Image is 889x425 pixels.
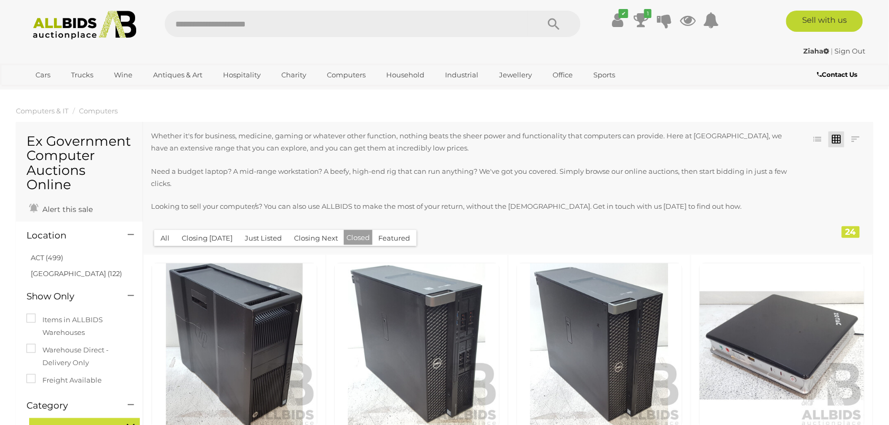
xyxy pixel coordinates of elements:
a: Cars [29,66,57,84]
a: Computers & IT [16,107,68,115]
button: All [154,230,176,246]
span: | [831,47,833,55]
h1: Ex Government Computer Auctions Online [26,134,132,192]
button: Search [528,11,581,37]
button: Closing [DATE] [175,230,239,246]
a: Hospitality [216,66,268,84]
div: 24 [842,226,860,238]
label: Warehouse Direct - Delivery Only [26,344,132,369]
a: Contact Us [817,69,860,81]
button: Closing Next [288,230,344,246]
strong: Ziaha [804,47,830,55]
a: Jewellery [492,66,539,84]
a: Industrial [438,66,485,84]
a: Sell with us [786,11,863,32]
a: Ziaha [804,47,831,55]
a: Alert this sale [26,200,95,216]
a: ACT (499) [31,253,63,262]
a: Household [379,66,431,84]
label: Items in ALLBIDS Warehouses [26,314,132,339]
a: [GEOGRAPHIC_DATA] (122) [31,269,122,278]
button: Featured [372,230,416,246]
a: ✔ [610,11,626,30]
a: Wine [107,66,139,84]
i: ✔ [619,9,628,18]
span: Alert this sale [40,205,93,214]
label: Freight Available [26,374,102,386]
i: 1 [644,9,652,18]
a: Office [546,66,580,84]
p: Looking to sell your computer/s? You can also use ALLBIDS to make the most of your return, withou... [151,200,798,212]
a: Computers [79,107,118,115]
h4: Show Only [26,291,112,302]
a: Sign Out [835,47,866,55]
a: [GEOGRAPHIC_DATA] [29,84,118,101]
a: 1 [633,11,649,30]
a: Charity [274,66,313,84]
button: Closed [344,230,372,245]
button: Just Listed [238,230,288,246]
b: Contact Us [817,70,858,78]
p: Whether it's for business, medicine, gaming or whatever other function, nothing beats the sheer p... [151,130,798,155]
a: Antiques & Art [146,66,209,84]
a: Trucks [64,66,100,84]
h4: Location [26,231,112,241]
p: Need a budget laptop? A mid-range workstation? A beefy, high-end rig that can run anything? We've... [151,165,798,190]
h4: Category [26,401,112,411]
img: Allbids.com.au [27,11,142,40]
a: Sports [586,66,622,84]
a: Computers [320,66,372,84]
